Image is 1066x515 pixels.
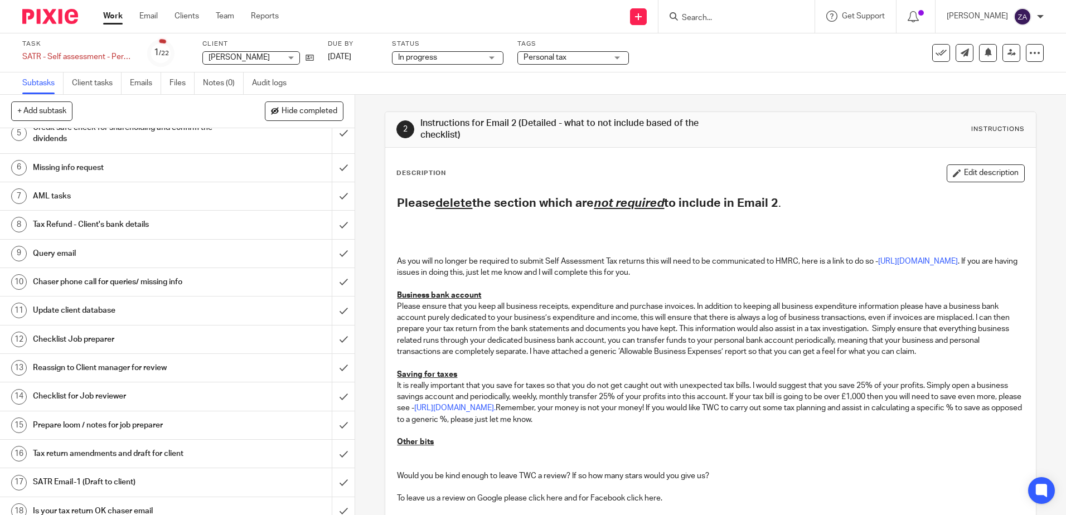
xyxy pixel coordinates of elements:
u: Business bank account [397,291,481,299]
a: Work [103,11,123,22]
a: Client tasks [72,72,122,94]
h1: SATR Email-1 (Draft to client) [33,474,225,490]
u: delete [435,197,472,209]
a: Emails [130,72,161,94]
p: Would you be kind enough to leave TWC a review? If so how many stars would you give us? [397,470,1024,482]
a: Clients [175,11,199,22]
div: 12 [11,332,27,347]
a: Files [169,72,195,94]
div: 11 [11,303,27,318]
div: 16 [11,446,27,461]
a: Subtasks [22,72,64,94]
div: 15 [11,417,27,433]
p: [PERSON_NAME] [947,11,1008,22]
a: Notes (0) [203,72,244,94]
p: To leave us a review on Google please click here and for Facebook click here. [397,493,1024,504]
label: Task [22,40,134,48]
img: Pixie [22,9,78,24]
h1: Tax Refund - Client's bank details [33,216,225,233]
a: [URL][DOMAIN_NAME] [878,257,958,265]
span: Hide completed [282,107,337,116]
button: + Add subtask [11,101,72,120]
div: 2 [396,120,414,138]
h1: Missing info request [33,159,225,176]
img: svg%3E [1014,8,1031,26]
u: not required [594,197,664,209]
div: 8 [11,217,27,232]
span: Get Support [842,12,885,20]
div: 14 [11,389,27,405]
p: It is really important that you save for taxes so that you do not get caught out with unexpected ... [397,380,1024,425]
a: Reports [251,11,279,22]
div: 1 [154,46,169,59]
h1: Checklist for Job reviewer [33,388,225,405]
small: /22 [159,50,169,56]
button: Hide completed [265,101,343,120]
div: 10 [11,274,27,290]
label: Due by [328,40,378,48]
strong: Please the section which are to include in Email 2 [397,197,778,209]
div: 6 [11,160,27,176]
div: 17 [11,475,27,490]
h1: Credit safe check for shareholding and confirm the dividends [33,119,225,148]
div: Instructions [971,125,1025,134]
a: Audit logs [252,72,295,94]
a: Email [139,11,158,22]
div: 7 [11,188,27,204]
h1: Update client database [33,302,225,319]
div: 5 [11,125,27,141]
h1: Reassign to Client manager for review [33,359,225,376]
label: Client [202,40,314,48]
div: 13 [11,360,27,376]
h1: Checklist Job preparer [33,331,225,348]
div: 9 [11,246,27,261]
h1: Tax return amendments and draft for client [33,445,225,462]
a: Team [216,11,234,22]
p: Please ensure that you keep all business receipts, expenditure and purchase invoices. In addition... [397,301,1024,357]
label: Status [392,40,503,48]
span: In progress [398,54,437,61]
p: As you will no longer be required to submit Self Assessment Tax returns this will need to be comm... [397,256,1024,279]
div: SATR - Self assessment - Personal tax return 24/25 [22,51,134,62]
span: Personal tax [524,54,566,61]
h1: Instructions for Email 2 (Detailed - what to not include based of the checklist) [420,118,734,142]
h1: AML tasks [33,188,225,205]
span: [DATE] [328,53,351,61]
h1: Chaser phone call for queries/ missing info [33,274,225,290]
input: Search [681,13,781,23]
h1: Prepare loom / notes for job preparer [33,417,225,434]
button: Edit description [947,164,1025,182]
u: Saving for taxes [397,371,457,378]
a: [URL][DOMAIN_NAME]. [414,404,496,412]
p: Description [396,169,446,178]
u: Other bits [397,438,434,446]
h2: . [397,194,1024,213]
label: Tags [517,40,629,48]
span: [PERSON_NAME] [209,54,270,61]
h1: Query email [33,245,225,262]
